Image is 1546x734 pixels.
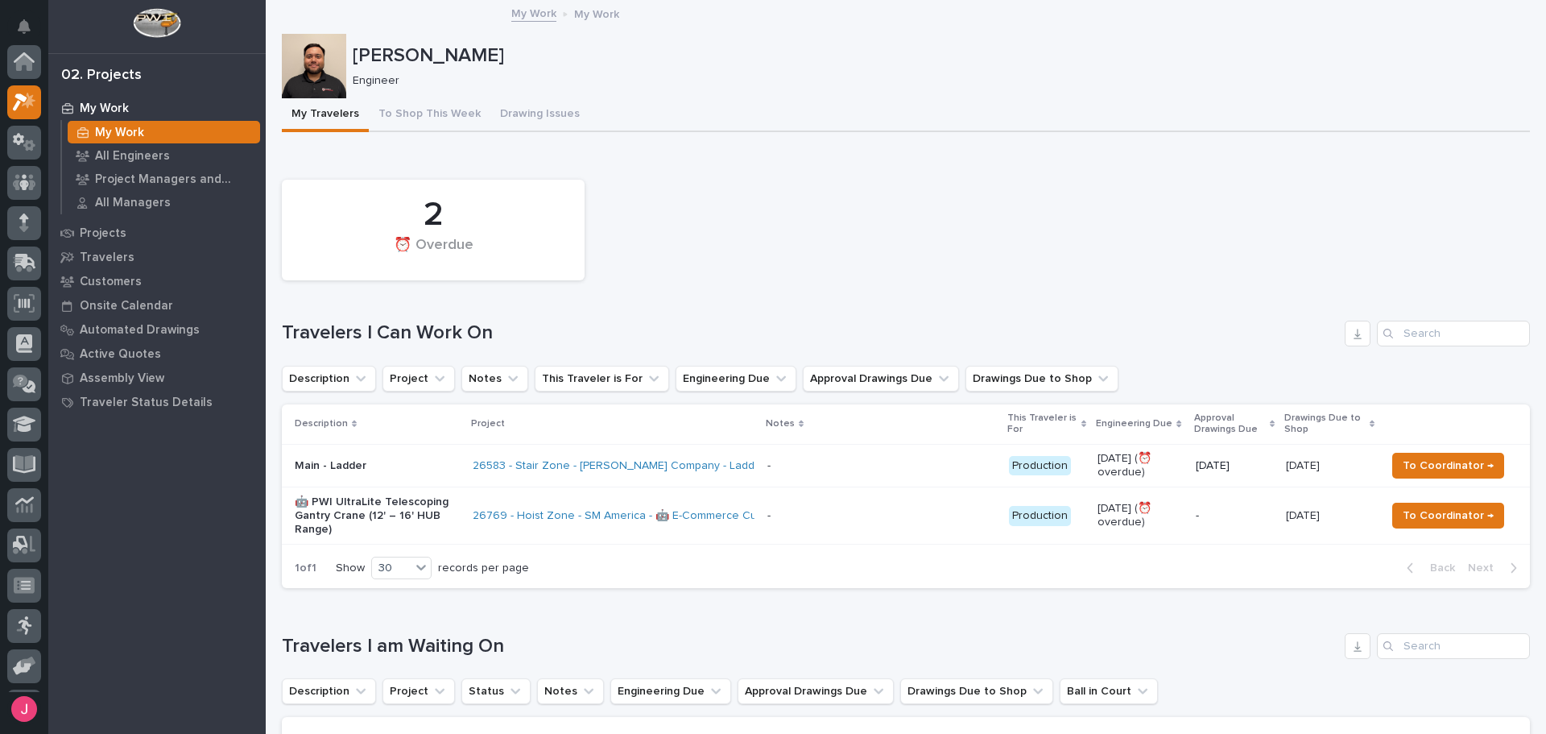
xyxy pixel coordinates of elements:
[48,96,266,120] a: My Work
[382,366,455,392] button: Project
[48,293,266,317] a: Onsite Calendar
[62,168,266,190] a: Project Managers and Engineers
[1392,453,1504,479] button: To Coordinator →
[1468,561,1503,575] span: Next
[1394,561,1461,575] button: Back
[282,549,329,588] p: 1 of 1
[282,487,1530,545] tr: 🤖 PWI UltraLite Telescoping Gantry Crane (12' – 16' HUB Range)26769 - Hoist Zone - SM America - 🤖...
[767,509,771,523] div: -
[1007,409,1077,439] p: This Traveler is For
[1403,456,1494,475] span: To Coordinator →
[1403,506,1494,525] span: To Coordinator →
[471,415,505,433] p: Project
[537,678,604,704] button: Notes
[80,347,161,362] p: Active Quotes
[738,678,894,704] button: Approval Drawings Due
[461,366,528,392] button: Notes
[1392,503,1504,529] button: To Coordinator →
[900,678,1053,704] button: Drawings Due to Shop
[1284,409,1366,439] p: Drawings Due to Shop
[80,251,134,265] p: Travelers
[62,191,266,214] a: All Managers
[1286,506,1323,523] p: [DATE]
[676,366,796,392] button: Engineering Due
[295,459,460,473] p: Main - Ladder
[473,459,834,473] a: 26583 - Stair Zone - [PERSON_NAME] Company - Ladder with Platform
[80,275,142,289] p: Customers
[282,366,376,392] button: Description
[133,8,180,38] img: Workspace Logo
[535,366,669,392] button: This Traveler is For
[282,98,369,132] button: My Travelers
[1377,633,1530,659] input: Search
[20,19,41,45] div: Notifications
[353,44,1523,68] p: [PERSON_NAME]
[1377,321,1530,346] input: Search
[1009,456,1071,476] div: Production
[48,221,266,245] a: Projects
[7,692,41,726] button: users-avatar
[295,415,348,433] p: Description
[48,245,266,269] a: Travelers
[282,678,376,704] button: Description
[1096,415,1172,433] p: Engineering Due
[48,366,266,390] a: Assembly View
[336,562,365,575] p: Show
[80,299,173,313] p: Onsite Calendar
[1196,509,1273,523] p: -
[369,98,490,132] button: To Shop This Week
[282,635,1338,658] h1: Travelers I am Waiting On
[80,396,213,410] p: Traveler Status Details
[490,98,589,132] button: Drawing Issues
[95,196,171,210] p: All Managers
[461,678,531,704] button: Status
[62,121,266,143] a: My Work
[1196,459,1273,473] p: [DATE]
[61,67,142,85] div: 02. Projects
[48,342,266,366] a: Active Quotes
[438,562,529,575] p: records per page
[1286,456,1323,473] p: [DATE]
[803,366,959,392] button: Approval Drawings Due
[1060,678,1158,704] button: Ball in Court
[282,321,1338,345] h1: Travelers I Can Work On
[295,496,460,536] p: 🤖 PWI UltraLite Telescoping Gantry Crane (12' – 16' HUB Range)
[80,371,164,386] p: Assembly View
[372,560,411,577] div: 30
[282,444,1530,487] tr: Main - Ladder26583 - Stair Zone - [PERSON_NAME] Company - Ladder with Platform - Production[DATE]...
[95,172,254,187] p: Project Managers and Engineers
[80,102,129,116] p: My Work
[382,678,455,704] button: Project
[473,509,829,523] a: 26769 - Hoist Zone - SM America - 🤖 E-Commerce Custom Crane(s)
[48,269,266,293] a: Customers
[309,195,557,235] div: 2
[1461,561,1530,575] button: Next
[80,323,200,338] p: Automated Drawings
[766,415,795,433] p: Notes
[610,678,731,704] button: Engineering Due
[48,317,266,342] a: Automated Drawings
[1194,409,1266,439] p: Approval Drawings Due
[80,226,126,241] p: Projects
[95,149,170,164] p: All Engineers
[309,237,557,271] div: ⏰ Overdue
[48,390,266,414] a: Traveler Status Details
[965,366,1118,392] button: Drawings Due to Shop
[7,10,41,44] button: Notifications
[353,74,1517,88] p: Engineer
[511,3,556,22] a: My Work
[1420,561,1455,575] span: Back
[767,459,771,473] div: -
[1009,506,1071,526] div: Production
[62,144,266,167] a: All Engineers
[574,4,619,22] p: My Work
[1097,502,1182,529] p: [DATE] (⏰ overdue)
[1097,452,1182,479] p: [DATE] (⏰ overdue)
[95,126,144,140] p: My Work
